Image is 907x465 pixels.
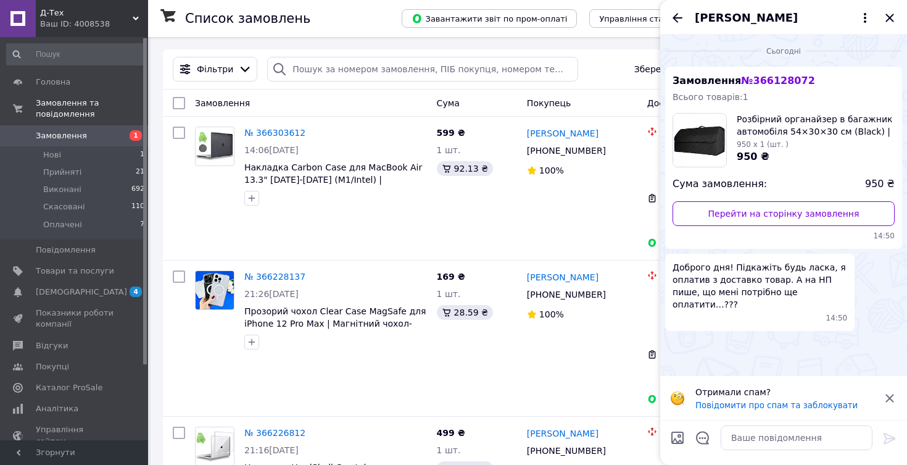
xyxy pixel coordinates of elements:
div: 28.59 ₴ [437,305,493,320]
span: 14:50 12.10.2025 [673,231,895,241]
span: 21:16[DATE] [244,445,299,455]
span: 1 шт. [437,145,461,155]
div: [PHONE_NUMBER] [524,142,608,159]
a: № 366228137 [244,272,305,282]
h1: Список замовлень [185,11,310,26]
span: Збережені фільтри: [634,63,724,75]
a: [PERSON_NAME] [527,427,598,440]
span: Замовлення [36,130,87,141]
span: Замовлення та повідомлення [36,98,148,120]
span: № 366128072 [741,75,814,86]
div: Ваш ID: 4008538 [40,19,148,30]
span: 14:50 12.10.2025 [826,313,848,324]
button: Закрити [882,10,897,25]
button: [PERSON_NAME] [695,10,872,26]
span: 599 ₴ [437,128,465,138]
a: [PERSON_NAME] [527,271,598,283]
a: [PERSON_NAME] [527,127,598,140]
span: Скасовані [43,201,85,212]
span: Нові [43,149,61,161]
div: 12.10.2025 [665,44,902,57]
span: Відгуки [36,340,68,351]
span: Повідомлення [36,245,96,256]
a: Фото товару [195,270,234,310]
span: [PERSON_NAME] [695,10,798,26]
button: Повідомити про спам та заблокувати [695,401,858,410]
span: Товари та послуги [36,266,114,277]
div: [PHONE_NUMBER] [524,442,608,459]
span: Управління сайтом [36,424,114,446]
span: Оплачені [43,219,82,230]
button: Завантажити звіт по пром-оплаті [402,9,577,28]
a: № 366303612 [244,128,305,138]
input: Пошук за номером замовлення, ПІБ покупця, номером телефону, Email, номером накладної [267,57,578,82]
button: Назад [670,10,685,25]
span: 100% [539,309,564,319]
span: 1 шт. [437,289,461,299]
span: Покупці [36,361,69,372]
span: 1 [130,130,142,141]
span: 21:26[DATE] [244,289,299,299]
div: 92.13 ₴ [437,161,493,176]
span: Д-Тех [40,7,133,19]
span: 14:06[DATE] [244,145,299,155]
span: Доставка та оплата [647,98,738,108]
button: Відкрити шаблони відповідей [695,430,711,446]
span: Управління статусами [599,14,694,23]
a: Накладка Carbon Case для MacBook Air 13.3" [DATE]-[DATE] (M1/Intel) | Карбоновий чохол на Макбук ... [244,162,422,197]
span: 499 ₴ [437,428,465,438]
span: Доброго дня! Підкажіть будь ласка, я оплатив з доставко товар. А на НП пише, що мені потрібно ще ... [673,261,847,311]
span: Каталог ProSale [36,382,102,393]
span: 169 ₴ [437,272,465,282]
span: Головна [36,77,70,88]
img: Фото товару [196,132,234,160]
span: Розбірний органайзер в багажник автомобіля 54×30×30 см (Black) | Універсальний автомобільний орга... [737,113,895,138]
p: Отримали спам? [695,386,875,398]
span: Показники роботи компанії [36,308,114,330]
span: Сьогодні [761,46,806,57]
a: № 366226812 [244,428,305,438]
span: Cума [437,98,460,108]
span: 110 [131,201,144,212]
span: Виконані [43,184,81,195]
img: 6672279793_w160_h160_rozbirnij-organajzer-v.jpg [673,114,726,167]
img: Фото товару [196,431,234,463]
span: 21 [136,167,144,178]
a: Перейти на сторінку замовлення [673,201,895,226]
span: Покупець [527,98,571,108]
button: Управління статусами [589,9,703,28]
span: Аналітика [36,403,78,414]
span: Замовлення [195,98,250,108]
a: Фото товару [195,127,234,166]
span: 4 [130,287,142,297]
span: 1 [140,149,144,161]
img: Фото товару [196,271,234,309]
a: Прозорий чохол Clear Case MagSafe для iPhone 12 Pro Max | Магнітний чохол-накладка на Айфон 12 Пр... [244,306,426,353]
span: 7 [140,219,144,230]
span: 950 ₴ [737,151,769,162]
span: Прийняті [43,167,81,178]
span: 950 x 1 (шт. ) [737,140,789,149]
span: Завантажити звіт по пром-оплаті [412,13,567,24]
span: Сума замовлення: [673,177,767,191]
span: 1 шт. [437,445,461,455]
span: Всього товарів: 1 [673,92,748,102]
span: 100% [539,165,564,175]
span: Фільтри [197,63,233,75]
img: :face_with_monocle: [670,391,685,406]
span: Замовлення [673,75,815,86]
span: 692 [131,184,144,195]
span: [DEMOGRAPHIC_DATA] [36,287,127,298]
span: 950 ₴ [865,177,895,191]
input: Пошук [6,43,146,65]
div: [PHONE_NUMBER] [524,286,608,303]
